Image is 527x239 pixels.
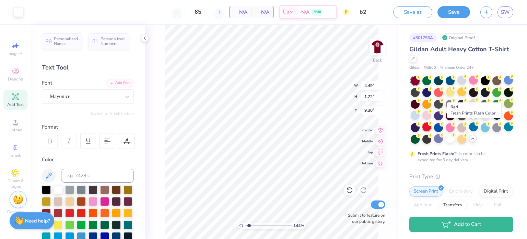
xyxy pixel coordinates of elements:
[497,6,513,18] a: SW
[42,123,134,131] div: Format
[409,33,437,42] div: # 501756A
[25,218,50,224] strong: Need help?
[9,127,22,133] span: Upload
[418,151,502,163] div: This color can be expedited for 5 day delivery.
[361,128,373,133] span: Center
[7,209,24,215] span: Decorate
[54,36,78,46] span: Personalized Names
[361,161,373,166] span: Bottom
[8,76,23,82] span: Designs
[42,63,134,72] div: Text Tool
[3,178,27,189] span: Clipart & logos
[61,169,134,183] input: e.g. 7428 c
[440,65,474,71] span: Minimum Order: 24 +
[101,36,125,46] span: Personalized Numbers
[424,65,436,71] span: # G500
[7,102,24,107] span: Add Text
[490,200,506,210] div: Foil
[373,57,382,63] div: Back
[293,222,304,229] span: 144 %
[8,51,24,56] span: Image AI
[234,9,247,16] span: N/A
[354,5,388,19] input: Untitled Design
[439,200,466,210] div: Transfers
[409,186,443,197] div: Screen Print
[418,151,454,156] strong: Fresh Prints Flash:
[468,200,488,210] div: Vinyl
[371,40,384,54] img: Back
[361,139,373,144] span: Middle
[440,33,479,42] div: Original Proof
[501,8,510,16] span: SW
[409,217,513,232] button: Add to Cart
[479,186,513,197] div: Digital Print
[445,186,477,197] div: Embroidery
[393,6,432,18] button: Save as
[361,150,373,155] span: Top
[301,9,309,16] span: N/A
[42,156,134,164] div: Color
[447,102,501,118] div: Red
[450,110,495,116] span: Fresh Prints Flash Color
[10,153,21,158] span: Greek
[409,200,437,210] div: Applique
[314,10,321,14] span: FREE
[42,79,52,87] label: Font
[256,9,269,16] span: N/A
[107,79,134,87] div: Add Font
[409,45,509,53] span: Gildan Adult Heavy Cotton T-Shirt
[185,6,211,18] input: – –
[409,173,513,181] div: Print Type
[437,6,470,18] button: Save
[91,111,134,116] button: Switch to Greek Letters
[344,212,385,225] label: Submit to feature on our public gallery.
[409,65,420,71] span: Gildan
